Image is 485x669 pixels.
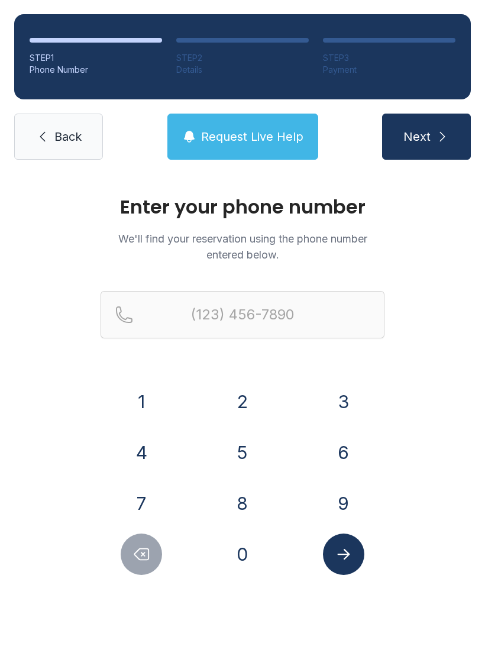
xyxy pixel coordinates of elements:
[222,483,263,524] button: 8
[30,64,162,76] div: Phone Number
[176,64,309,76] div: Details
[323,432,364,473] button: 6
[121,534,162,575] button: Delete number
[222,432,263,473] button: 5
[403,128,431,145] span: Next
[176,52,309,64] div: STEP 2
[201,128,303,145] span: Request Live Help
[30,52,162,64] div: STEP 1
[101,231,384,263] p: We'll find your reservation using the phone number entered below.
[121,432,162,473] button: 4
[323,381,364,422] button: 3
[101,291,384,338] input: Reservation phone number
[323,52,455,64] div: STEP 3
[54,128,82,145] span: Back
[121,381,162,422] button: 1
[222,534,263,575] button: 0
[323,483,364,524] button: 9
[101,198,384,216] h1: Enter your phone number
[222,381,263,422] button: 2
[323,64,455,76] div: Payment
[323,534,364,575] button: Submit lookup form
[121,483,162,524] button: 7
